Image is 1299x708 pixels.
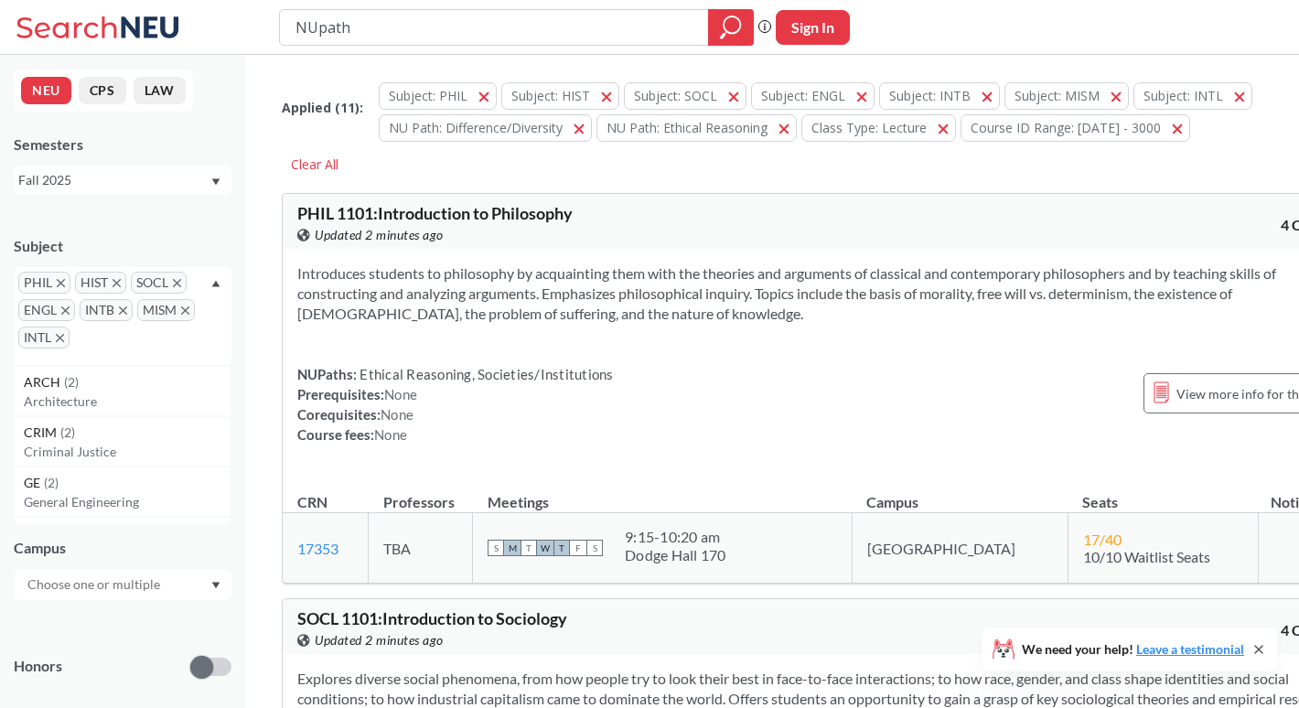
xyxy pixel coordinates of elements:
[60,424,75,440] span: ( 2 )
[14,236,231,256] div: Subject
[1022,643,1244,656] span: We need your help!
[211,178,220,186] svg: Dropdown arrow
[134,77,186,104] button: LAW
[282,151,348,178] div: Clear All
[315,225,444,245] span: Updated 2 minutes ago
[173,279,181,287] svg: X to remove pill
[379,82,497,110] button: Subject: PHIL
[18,170,209,190] div: Fall 2025
[24,443,231,461] p: Criminal Justice
[24,372,64,392] span: ARCH
[761,87,845,104] span: Subject: ENGL
[297,364,614,445] div: NUPaths: Prerequisites: Corequisites: Course fees:
[357,366,614,382] span: Ethical Reasoning, Societies/Institutions
[776,10,850,45] button: Sign In
[14,134,231,155] div: Semesters
[586,540,603,556] span: S
[294,12,695,43] input: Class, professor, course number, "phrase"
[596,114,797,142] button: NU Path: Ethical Reasoning
[1143,87,1223,104] span: Subject: INTL
[211,280,220,287] svg: Dropdown arrow
[879,82,1000,110] button: Subject: INTB
[14,538,231,558] div: Campus
[44,475,59,490] span: ( 2 )
[14,656,62,677] p: Honors
[1068,474,1258,513] th: Seats
[80,299,133,321] span: INTBX to remove pill
[624,82,746,110] button: Subject: SOCL
[369,513,473,584] td: TBA
[379,114,592,142] button: NU Path: Difference/Diversity
[852,513,1068,584] td: [GEOGRAPHIC_DATA]
[961,114,1190,142] button: Course ID Range: [DATE] - 3000
[971,119,1161,136] span: Course ID Range: [DATE] - 3000
[56,334,64,342] svg: X to remove pill
[18,272,70,294] span: PHILX to remove pill
[607,119,768,136] span: NU Path: Ethical Reasoning
[18,299,75,321] span: ENGLX to remove pill
[720,15,742,40] svg: magnifying glass
[801,114,956,142] button: Class Type: Lecture
[14,569,231,600] div: Dropdown arrow
[369,474,473,513] th: Professors
[297,540,338,557] a: 17353
[75,272,126,294] span: HISTX to remove pill
[137,299,195,321] span: MISMX to remove pill
[18,327,70,349] span: INTLX to remove pill
[625,528,726,546] div: 9:15 - 10:20 am
[389,87,467,104] span: Subject: PHIL
[24,392,231,411] p: Architecture
[488,540,504,556] span: S
[119,306,127,315] svg: X to remove pill
[389,119,563,136] span: NU Path: Difference/Diversity
[24,523,58,543] span: JRNL
[811,119,927,136] span: Class Type: Lecture
[14,166,231,195] div: Fall 2025Dropdown arrow
[374,426,407,443] span: None
[211,582,220,589] svg: Dropdown arrow
[57,279,65,287] svg: X to remove pill
[852,474,1068,513] th: Campus
[282,98,363,118] span: Applied ( 11 ):
[79,77,126,104] button: CPS
[24,493,231,511] p: General Engineering
[1015,87,1100,104] span: Subject: MISM
[537,540,553,556] span: W
[570,540,586,556] span: F
[1136,641,1244,657] a: Leave a testimonial
[113,279,121,287] svg: X to remove pill
[14,267,231,359] div: PHILX to remove pillHISTX to remove pillSOCLX to remove pillENGLX to remove pillINTBX to remove p...
[504,540,521,556] span: M
[473,474,853,513] th: Meetings
[297,492,327,512] div: CRN
[18,574,172,595] input: Choose one or multiple
[381,406,413,423] span: None
[634,87,717,104] span: Subject: SOCL
[21,77,71,104] button: NEU
[889,87,971,104] span: Subject: INTB
[521,540,537,556] span: T
[181,306,189,315] svg: X to remove pill
[1083,531,1122,548] span: 17 / 40
[553,540,570,556] span: T
[751,82,875,110] button: Subject: ENGL
[24,473,44,493] span: GE
[315,630,444,650] span: Updated 2 minutes ago
[131,272,187,294] span: SOCLX to remove pill
[511,87,590,104] span: Subject: HIST
[24,423,60,443] span: CRIM
[61,306,70,315] svg: X to remove pill
[1004,82,1129,110] button: Subject: MISM
[64,374,79,390] span: ( 2 )
[625,546,726,564] div: Dodge Hall 170
[297,608,567,628] span: SOCL 1101 : Introduction to Sociology
[297,203,573,223] span: PHIL 1101 : Introduction to Philosophy
[1083,548,1210,565] span: 10/10 Waitlist Seats
[708,9,754,46] div: magnifying glass
[1133,82,1252,110] button: Subject: INTL
[501,82,619,110] button: Subject: HIST
[384,386,417,402] span: None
